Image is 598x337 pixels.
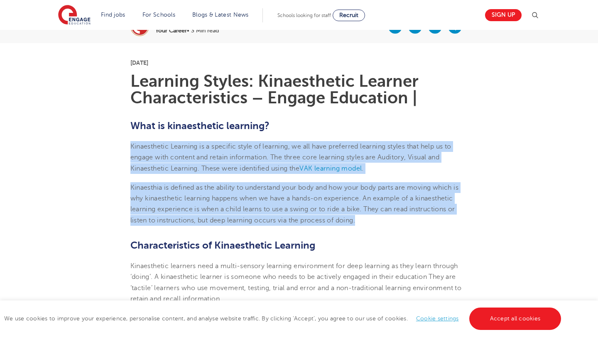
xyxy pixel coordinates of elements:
[130,143,451,172] span: Kinaesthetic Learning is a specific style of learning, we all have preferred learning styles that...
[339,12,358,18] span: Recruit
[277,12,331,18] span: Schools looking for staff
[416,315,459,322] a: Cookie settings
[155,28,219,34] p: • 3 Min read
[130,73,468,106] h1: Learning Styles: Kinaesthetic Learner Characteristics – Engage Education |
[58,5,91,26] img: Engage Education
[192,12,249,18] a: Blogs & Latest News
[299,165,362,172] a: VAK learning model
[130,195,455,224] span: inaesthetic learning happens when we have a hands-on experience. An example of a kinaesthetic lea...
[4,315,563,322] span: We use cookies to improve your experience, personalise content, and analyse website traffic. By c...
[485,9,522,21] a: Sign up
[130,60,468,66] p: [DATE]
[142,12,175,18] a: For Schools
[101,12,125,18] a: Find jobs
[130,119,468,133] h2: What is kinaesthetic learning?
[201,165,299,172] span: These were identified using the
[333,10,365,21] a: Recruit
[469,308,561,330] a: Accept all cookies
[130,262,462,303] span: Kinaesthetic learners need a multi-sensory learning environment for deep learning as they learn t...
[130,239,315,251] b: Characteristics of Kinaesthetic Learning
[130,184,459,202] span: Kinaesthia is defined as the ability to understand your body and how your body parts are moving w...
[362,165,363,172] span: .
[155,27,187,34] b: Your Career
